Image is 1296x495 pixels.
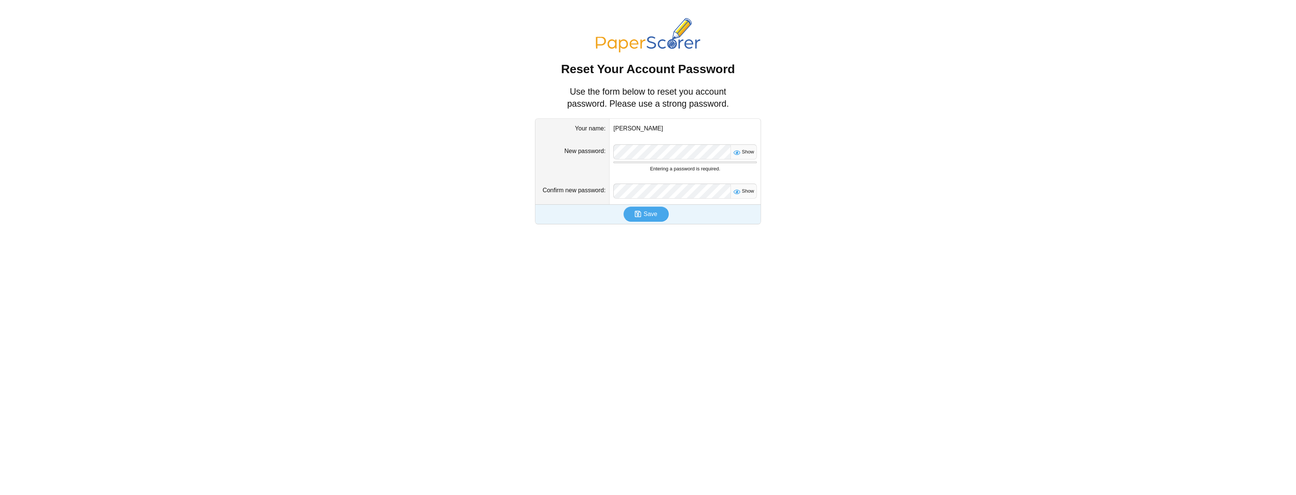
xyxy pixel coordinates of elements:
[650,166,720,172] span: Entering a password is required.
[575,125,605,132] label: Your name
[591,18,705,52] img: PaperScorer
[564,148,605,154] label: New password
[543,187,605,193] label: Confirm new password
[613,124,757,133] div: [PERSON_NAME]
[624,207,669,222] button: Save
[739,149,754,155] span: Show
[643,211,657,217] span: Save
[739,188,754,194] span: Show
